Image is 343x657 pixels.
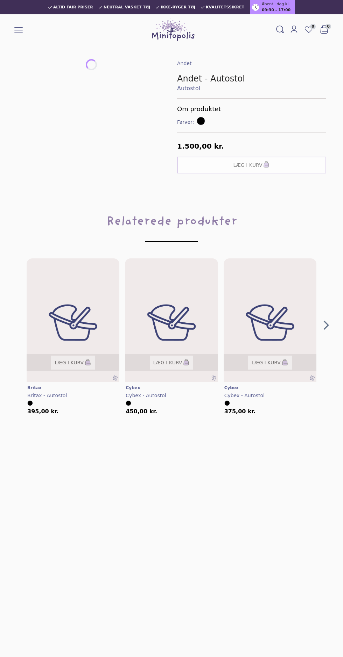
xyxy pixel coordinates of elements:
[177,119,195,126] span: Farver:
[316,23,332,36] button: 0
[104,5,150,9] span: Neutral vasket tøj
[27,385,119,391] a: Britax
[126,409,157,414] span: 450,00 kr.
[126,385,140,390] span: Cybex
[161,5,195,9] span: Ikke-ryger tøj
[11,213,332,253] h2: Relaterede produkter
[177,73,326,84] h1: Andet - Autostol
[53,5,93,9] span: Altid fair priser
[24,258,122,414] div: 0
[152,19,195,41] img: Minitopolis logo
[125,258,218,382] a: Udstyr til børnUdstyr til børnLæg i kurv
[126,393,166,398] span: Cybex - Autostol
[262,7,290,13] span: 09:30 - 17:00
[177,142,224,150] span: 1.500,00 kr.
[55,359,84,366] span: Læg i kurv
[122,258,220,414] div: 1
[224,385,239,390] span: Cybex
[51,356,95,370] button: Læg i kurv
[287,24,301,36] a: Mit Minitopolis login
[221,258,319,414] div: 2
[125,258,218,387] img: Udstyr til børn
[27,393,67,398] span: Britax - Autostol
[177,104,326,114] h5: Om produktet
[27,392,119,399] a: Britax - Autostol
[224,393,265,398] span: Cybex - Autostol
[301,23,316,36] a: 0
[206,5,244,9] span: Kvalitetssikret
[177,84,326,93] a: Autostol
[153,359,182,366] span: Læg i kurv
[262,1,290,7] span: Åbent i dag kl.
[27,385,42,390] span: Britax
[177,60,191,66] a: Andet
[126,392,217,399] a: Cybex - Autostol
[248,356,292,370] button: Læg i kurv
[27,409,59,414] span: 395,00 kr.
[150,356,194,370] button: Læg i kurv
[224,409,256,414] span: 375,00 kr.
[27,258,119,387] img: Udstyr til børn
[321,320,332,331] button: Next Page
[126,385,217,391] a: Cybex
[224,258,316,382] a: Udstyr til børnUdstyr til børnLæg i kurv
[252,359,281,366] span: Læg i kurv
[224,385,316,391] a: Cybex
[224,392,316,399] a: Cybex - Autostol
[177,157,326,173] button: Læg i kurv
[27,258,119,382] a: Udstyr til børnUdstyr til børnLæg i kurv
[310,24,316,29] span: 0
[224,258,316,387] img: Udstyr til børn
[325,24,331,29] span: 0
[233,162,262,169] span: Læg i kurv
